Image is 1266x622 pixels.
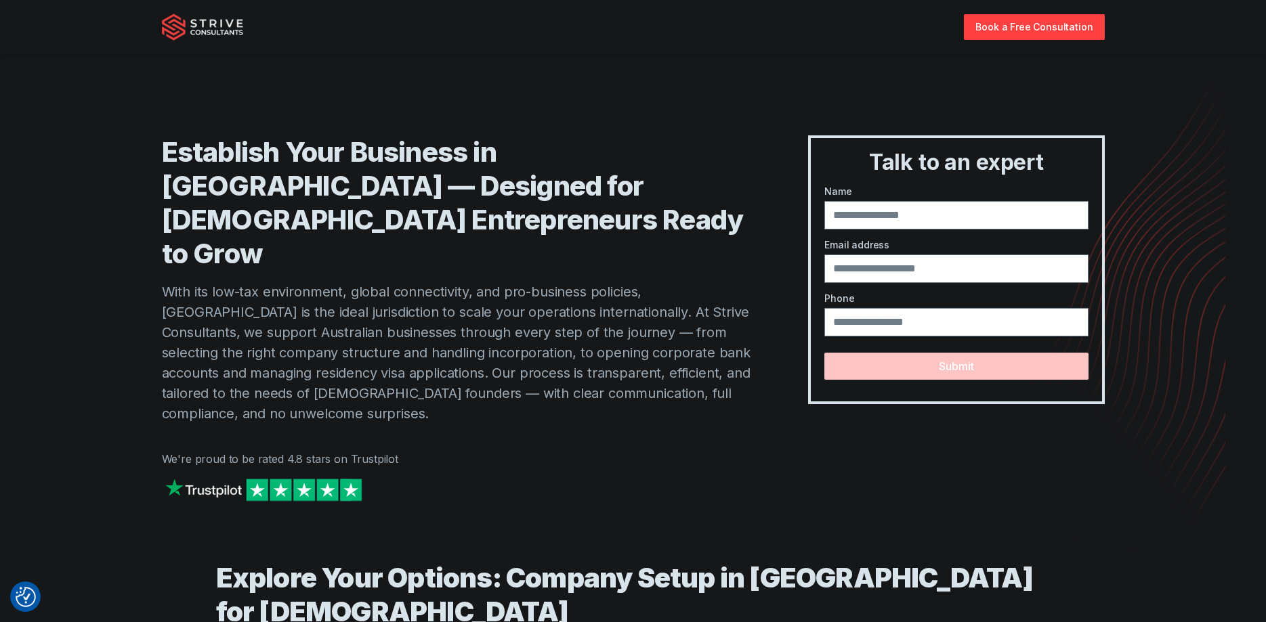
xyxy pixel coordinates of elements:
[162,475,365,504] img: Strive on Trustpilot
[16,587,36,607] button: Consent Preferences
[162,135,755,271] h1: Establish Your Business in [GEOGRAPHIC_DATA] — Designed for [DEMOGRAPHIC_DATA] Entrepreneurs Read...
[816,149,1096,176] h3: Talk to an expert
[964,14,1104,39] a: Book a Free Consultation
[162,14,243,41] img: Strive Consultants
[824,291,1088,305] label: Phone
[824,238,1088,252] label: Email address
[162,451,755,467] p: We're proud to be rated 4.8 stars on Trustpilot
[16,587,36,607] img: Revisit consent button
[162,282,755,424] p: With its low-tax environment, global connectivity, and pro-business policies, [GEOGRAPHIC_DATA] i...
[824,353,1088,380] button: Submit
[824,184,1088,198] label: Name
